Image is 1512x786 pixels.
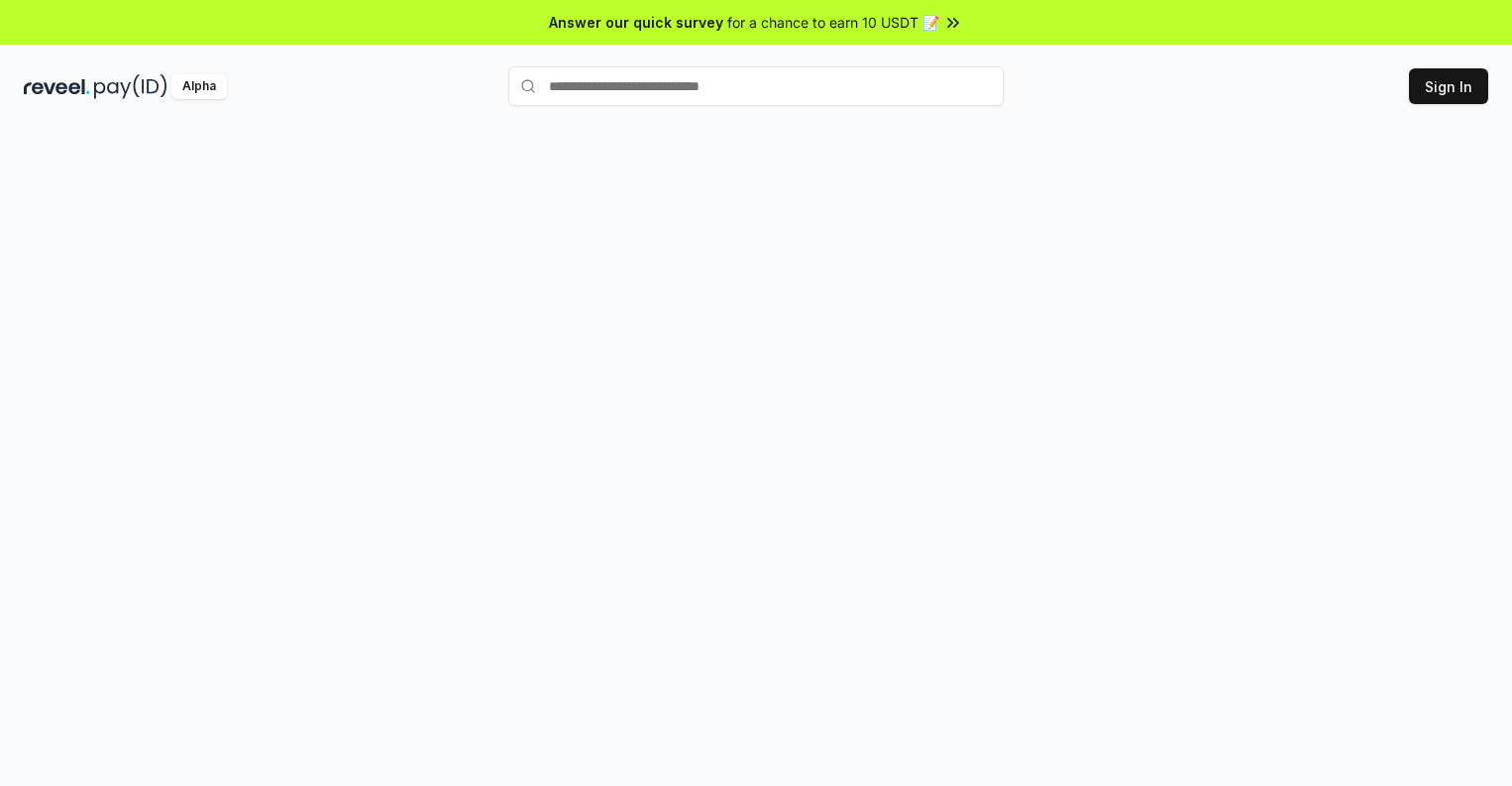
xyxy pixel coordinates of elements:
[549,12,723,33] span: Answer our quick survey
[727,12,939,33] span: for a chance to earn 10 USDT 📝
[94,74,167,99] img: pay_id
[171,74,227,99] div: Alpha
[1409,68,1488,104] button: Sign In
[24,74,90,99] img: reveel_dark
